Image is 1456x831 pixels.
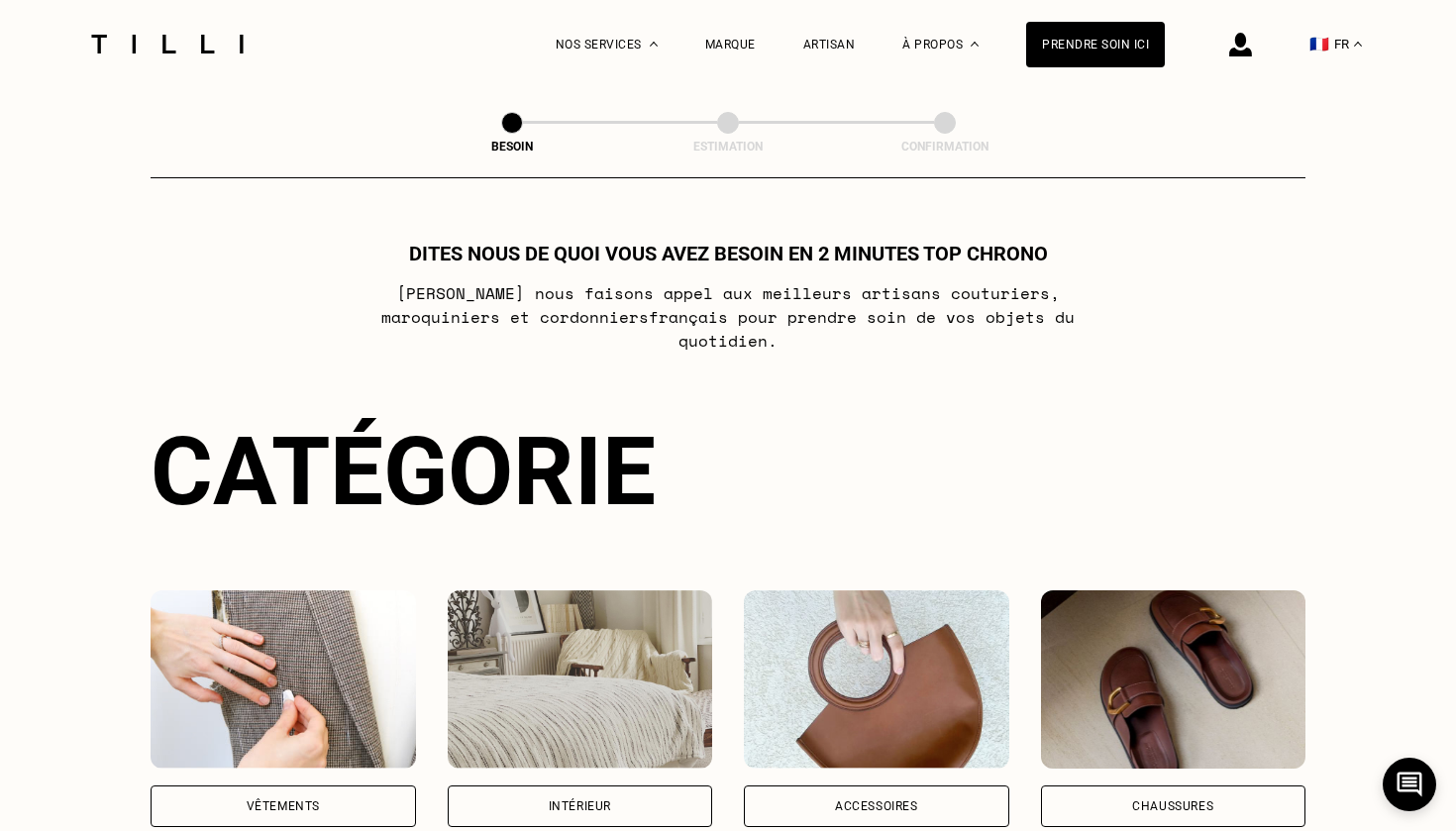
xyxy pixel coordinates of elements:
div: Chaussures [1132,800,1213,812]
img: Logo du service de couturière Tilli [84,35,251,53]
p: [PERSON_NAME] nous faisons appel aux meilleurs artisans couturiers , maroquiniers et cordonniers ... [336,281,1121,353]
div: Accessoires [835,800,918,812]
div: Besoin [413,140,611,154]
span: 🇫🇷 [1309,35,1329,53]
img: Menu déroulant [650,42,658,47]
img: icône connexion [1229,33,1252,56]
img: Intérieur [448,590,713,769]
img: Accessoires [744,590,1009,769]
div: Vêtements [247,800,320,812]
a: Marque [705,38,756,52]
img: Chaussures [1041,590,1306,769]
img: Menu déroulant à propos [971,42,979,47]
a: Prendre soin ici [1026,22,1165,67]
div: Estimation [629,140,827,154]
a: Artisan [803,38,856,52]
div: Confirmation [846,140,1044,154]
h1: Dites nous de quoi vous avez besoin en 2 minutes top chrono [409,242,1048,265]
img: menu déroulant [1354,42,1362,47]
img: Vêtements [151,590,416,769]
div: Catégorie [151,416,1305,527]
div: Intérieur [549,800,611,812]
